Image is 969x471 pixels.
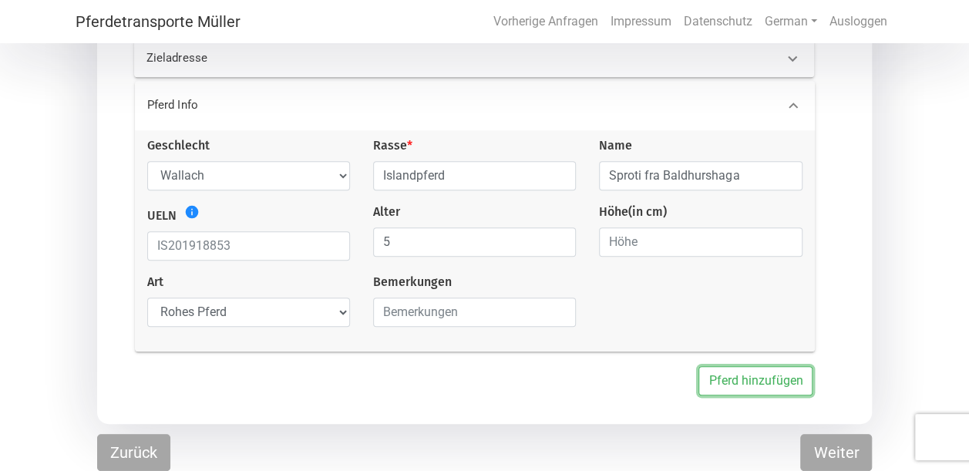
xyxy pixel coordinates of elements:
input: Alter [373,227,576,257]
a: info [180,205,200,224]
div: Pferd Info [135,81,815,130]
label: Höhe (in cm) [599,203,667,221]
input: Rasse [373,161,576,190]
p: Zieladresse [146,49,437,67]
a: Impressum [604,6,678,37]
label: Rasse [373,136,412,155]
input: Bemerkungen [373,298,576,327]
a: Vorherige Anfragen [487,6,604,37]
input: IS201918853 [147,231,350,261]
button: Zurück [97,434,170,471]
label: Name [599,136,632,155]
button: Weiter [800,434,872,471]
a: Pferdetransporte Müller [76,6,241,37]
label: Alter [373,203,400,221]
a: German [759,6,823,37]
button: Pferd hinzufügen [698,366,813,395]
label: UELN [147,207,177,225]
input: Name [599,161,802,190]
i: Show CICD Guide [184,204,200,220]
p: Pferd Info [147,96,438,114]
a: Datenschutz [678,6,759,37]
input: Höhe [599,227,802,257]
a: Ausloggen [823,6,893,37]
label: Bemerkungen [373,273,452,291]
label: Geschlecht [147,136,210,155]
div: Zieladresse [134,40,814,77]
label: Art [147,273,163,291]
